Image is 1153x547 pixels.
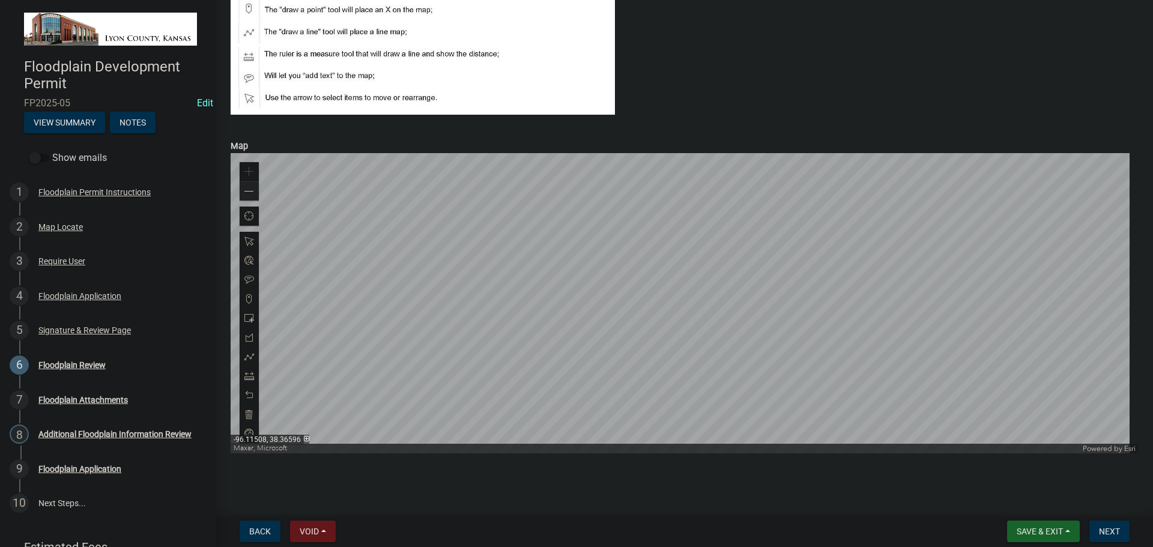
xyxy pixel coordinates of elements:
[38,188,151,196] div: Floodplain Permit Instructions
[1099,527,1120,536] span: Next
[110,118,156,128] wm-modal-confirm: Notes
[10,183,29,202] div: 1
[10,425,29,444] div: 8
[1080,444,1139,453] div: Powered by
[29,151,107,165] label: Show emails
[38,326,131,334] div: Signature & Review Page
[24,112,105,133] button: View Summary
[240,162,259,181] div: Zoom in
[290,521,336,542] button: Void
[10,286,29,306] div: 4
[10,390,29,409] div: 7
[38,430,192,438] div: Additional Floodplain Information Review
[300,527,319,536] span: Void
[197,97,213,109] wm-modal-confirm: Edit Application Number
[240,521,280,542] button: Back
[10,217,29,237] div: 2
[231,142,248,151] label: Map
[240,181,259,201] div: Zoom out
[231,444,1080,453] div: Maxar, Microsoft
[24,97,192,109] span: FP2025-05
[38,361,106,369] div: Floodplain Review
[10,459,29,479] div: 9
[1017,527,1063,536] span: Save & Exit
[24,58,207,93] h4: Floodplain Development Permit
[24,118,105,128] wm-modal-confirm: Summary
[10,252,29,271] div: 3
[240,207,259,226] div: Find my location
[10,321,29,340] div: 5
[38,292,121,300] div: Floodplain Application
[10,355,29,375] div: 6
[38,465,121,473] div: Floodplain Application
[38,257,85,265] div: Require User
[249,527,271,536] span: Back
[1007,521,1080,542] button: Save & Exit
[1089,521,1130,542] button: Next
[1124,444,1136,453] a: Esri
[110,112,156,133] button: Notes
[24,13,197,46] img: Lyon County, Kansas
[38,396,128,404] div: Floodplain Attachments
[197,97,213,109] a: Edit
[38,223,83,231] div: Map Locate
[10,494,29,513] div: 10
